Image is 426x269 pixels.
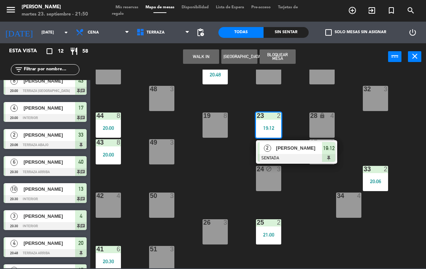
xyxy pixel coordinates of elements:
[22,4,88,11] div: [PERSON_NAME]
[276,144,322,152] span: [PERSON_NAME]
[96,259,121,264] div: 20:30
[183,49,219,64] button: WALK IN
[10,186,18,193] span: 10
[78,239,83,247] span: 20
[23,185,75,193] span: [PERSON_NAME]
[10,159,18,166] span: 6
[170,246,174,252] div: 3
[391,52,399,61] i: power_input
[5,4,16,18] button: menu
[196,28,205,37] span: pending_actions
[4,47,52,56] div: Esta vista
[256,125,281,131] div: 19:12
[82,47,88,56] span: 58
[170,139,174,146] div: 3
[264,145,271,152] span: 2
[319,113,325,119] i: lock
[388,51,401,62] button: power_input
[112,5,142,9] span: Mis reservas
[170,86,174,92] div: 3
[248,5,274,9] span: Pre-acceso
[364,86,364,92] div: 32
[277,219,281,226] div: 2
[62,28,70,37] i: arrow_drop_down
[23,131,75,139] span: [PERSON_NAME]
[330,139,335,146] div: 8
[78,103,83,112] span: 17
[257,166,257,172] div: 24
[10,213,18,220] span: 3
[78,76,83,85] span: 43
[117,113,121,119] div: 8
[45,47,54,56] i: crop_square
[117,246,121,252] div: 6
[266,166,272,172] i: block
[257,113,257,119] div: 23
[96,246,97,252] div: 41
[218,27,264,38] div: Todas
[343,4,362,17] span: RESERVAR MESA
[78,158,83,166] span: 40
[387,6,396,15] i: turned_in_not
[96,113,97,119] div: 44
[78,131,83,139] span: 33
[401,4,421,17] span: BUSCAR
[257,219,257,226] div: 25
[362,4,382,17] span: WALK IN
[5,4,16,15] i: menu
[408,51,421,62] button: close
[96,152,121,157] div: 20:00
[363,179,388,184] div: 20:06
[58,47,64,56] span: 12
[117,139,121,146] div: 8
[170,193,174,199] div: 3
[142,5,178,9] span: Mapa de mesas
[96,125,121,131] div: 20:00
[78,185,83,193] span: 13
[348,6,357,15] i: add_circle_outline
[10,78,18,85] span: 8
[10,105,18,112] span: 4
[256,232,281,237] div: 21:00
[23,158,75,166] span: [PERSON_NAME]
[260,49,296,64] button: Bloquear Mesa
[325,29,386,36] label: Solo mesas sin asignar
[330,113,335,119] div: 4
[277,113,281,119] div: 2
[23,77,75,85] span: [PERSON_NAME]
[382,4,401,17] span: Reserva especial
[10,240,18,247] span: 4
[221,49,257,64] button: [GEOGRAPHIC_DATA]
[264,27,309,38] div: Sin sentar
[96,139,97,146] div: 43
[96,193,97,199] div: 42
[10,132,18,139] span: 2
[147,30,165,35] span: Terraza
[14,65,23,74] i: filter_list
[88,30,99,35] span: Cena
[23,66,79,74] input: Filtrar por nombre...
[368,6,376,15] i: exit_to_app
[408,28,417,37] i: power_settings_new
[277,166,281,172] div: 3
[357,193,361,199] div: 4
[212,5,248,9] span: Lista de Espera
[203,72,228,77] div: 20:48
[23,212,75,220] span: [PERSON_NAME]
[23,104,75,112] span: [PERSON_NAME]
[117,193,121,199] div: 4
[407,6,415,15] i: search
[22,11,88,18] div: martes 23. septiembre - 21:50
[323,144,335,153] span: 19:12
[70,47,78,56] i: restaurant
[223,113,228,119] div: 8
